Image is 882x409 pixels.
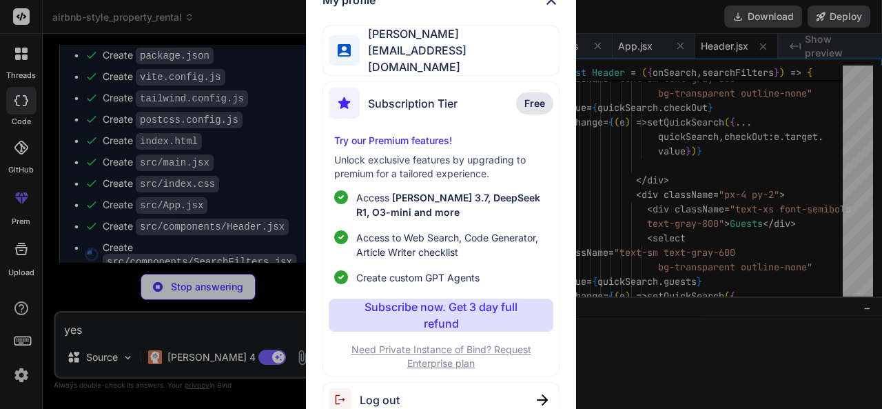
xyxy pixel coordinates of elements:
[537,395,548,406] img: close
[360,392,400,408] span: Log out
[356,192,540,218] span: [PERSON_NAME] 3.7, DeepSeek R1, O3-mini and more
[334,153,547,181] p: Unlock exclusive features by upgrading to premium for a tailored experience.
[338,44,351,57] img: profile
[356,190,547,219] p: Access
[334,134,547,148] p: Try our Premium features!
[334,190,348,204] img: checklist
[329,299,553,332] button: Subscribe now. Get 3 day full refund
[356,299,526,332] p: Subscribe now. Get 3 day full refund
[334,230,348,244] img: checklist
[368,95,458,112] span: Subscription Tier
[360,42,558,75] span: [EMAIL_ADDRESS][DOMAIN_NAME]
[360,26,558,42] span: [PERSON_NAME]
[329,88,360,119] img: subscription
[356,270,480,285] span: Create custom GPT Agents
[329,343,553,370] p: Need Private Instance of Bind? Request Enterprise plan
[356,230,547,259] span: Access to Web Search, Code Generator, Article Writer checklist
[334,270,348,284] img: checklist
[524,97,545,110] span: Free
